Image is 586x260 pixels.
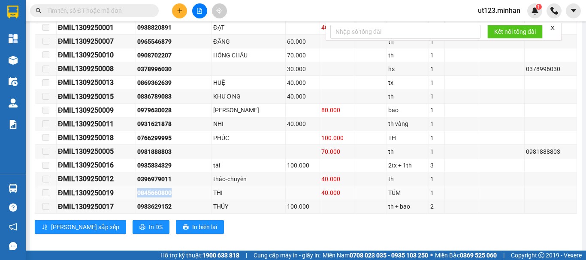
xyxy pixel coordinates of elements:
[212,186,286,200] td: THI
[388,161,427,170] div: 2tx + 1th
[160,251,239,260] span: Hỗ trợ kỹ thuật:
[570,7,577,15] span: caret-down
[57,172,136,186] td: ĐMIL1309250012
[212,76,286,90] td: HUỆ
[136,158,212,172] td: 0935834329
[7,6,18,18] img: logo-vxr
[47,6,148,15] input: Tìm tên, số ĐT hoặc mã đơn
[430,105,443,115] div: 1
[202,252,239,259] strong: 1900 633 818
[137,119,210,129] div: 0931621878
[213,37,284,46] div: ĐĂNG
[213,202,284,211] div: THỦY
[9,223,17,231] span: notification
[287,51,318,60] div: 70.000
[57,158,136,172] td: ĐMIL1309250016
[136,48,212,62] td: 0908702207
[58,105,134,116] div: ĐMIL1309250009
[137,92,210,101] div: 0836789083
[287,78,318,87] div: 40.000
[192,3,207,18] button: file-add
[287,202,318,211] div: 100.000
[137,78,210,87] div: 0869362639
[172,3,187,18] button: plus
[430,64,443,74] div: 1
[388,133,427,143] div: TH
[136,117,212,131] td: 0931621878
[531,7,539,15] img: icon-new-feature
[9,120,18,129] img: solution-icon
[213,133,284,143] div: PHÚC
[388,188,427,197] div: TÚM
[177,8,183,14] span: plus
[246,251,247,260] span: |
[213,51,284,60] div: HỒNG CHÂU
[58,201,134,212] div: ĐMIL1309250017
[388,202,427,211] div: th + bao
[57,62,136,76] td: ĐMIL1309250008
[58,119,134,129] div: ĐMIL1309250011
[536,4,542,10] sup: 1
[526,64,575,74] div: 0378996030
[430,161,443,170] div: 3
[137,105,210,115] div: 0979630028
[58,22,134,33] div: ĐMIL1309250001
[212,35,286,48] td: ĐĂNG
[430,188,443,197] div: 1
[213,92,284,101] div: KHƯƠNG
[487,25,543,39] button: Kết nối tổng đài
[287,37,318,46] div: 60.000
[58,36,134,47] div: ĐMIL1309250007
[57,76,136,90] td: ĐMIL1309250013
[323,251,428,260] span: Miền Nam
[526,147,575,156] div: 0981888803
[57,90,136,104] td: ĐMIL1309250015
[58,188,134,198] div: ĐMIL1309250019
[213,188,284,197] div: THI
[388,92,427,101] div: th
[321,188,353,197] div: 40.000
[136,90,212,104] td: 0836789083
[330,25,480,39] input: Nhập số tổng đài
[9,56,18,65] img: warehouse-icon
[430,51,443,60] div: 1
[538,252,544,258] span: copyright
[550,25,556,31] span: close
[133,220,169,234] button: printerIn DS
[57,200,136,214] td: ĐMIL1309250017
[58,173,134,184] div: ĐMIL1309250012
[136,21,212,35] td: 0938820891
[57,145,136,158] td: ĐMIL1309250005
[136,172,212,186] td: 0396979011
[213,23,284,32] div: ĐẠT
[213,174,284,184] div: thảo-chuyên
[212,131,286,145] td: PHÚC
[57,35,136,48] td: ĐMIL1309250007
[537,4,540,10] span: 1
[139,224,145,231] span: printer
[137,51,210,60] div: 0908702207
[42,224,48,231] span: sort-ascending
[350,252,428,259] strong: 0708 023 035 - 0935 103 250
[51,222,119,232] span: [PERSON_NAME] sắp xếp
[136,62,212,76] td: 0378996030
[287,119,318,129] div: 40.000
[550,7,558,15] img: phone-icon
[58,77,134,88] div: ĐMIL1309250013
[9,184,18,193] img: warehouse-icon
[57,117,136,131] td: ĐMIL1309250011
[321,174,353,184] div: 40.000
[212,90,286,104] td: KHƯƠNG
[137,188,210,197] div: 0845660800
[213,105,284,115] div: [PERSON_NAME]
[9,99,18,108] img: warehouse-icon
[388,174,427,184] div: th
[213,119,284,129] div: NHI
[216,8,222,14] span: aim
[137,23,210,32] div: 0938820891
[287,161,318,170] div: 100.000
[388,64,427,74] div: hs
[430,147,443,156] div: 1
[57,186,136,200] td: ĐMIL1309250019
[183,224,189,231] span: printer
